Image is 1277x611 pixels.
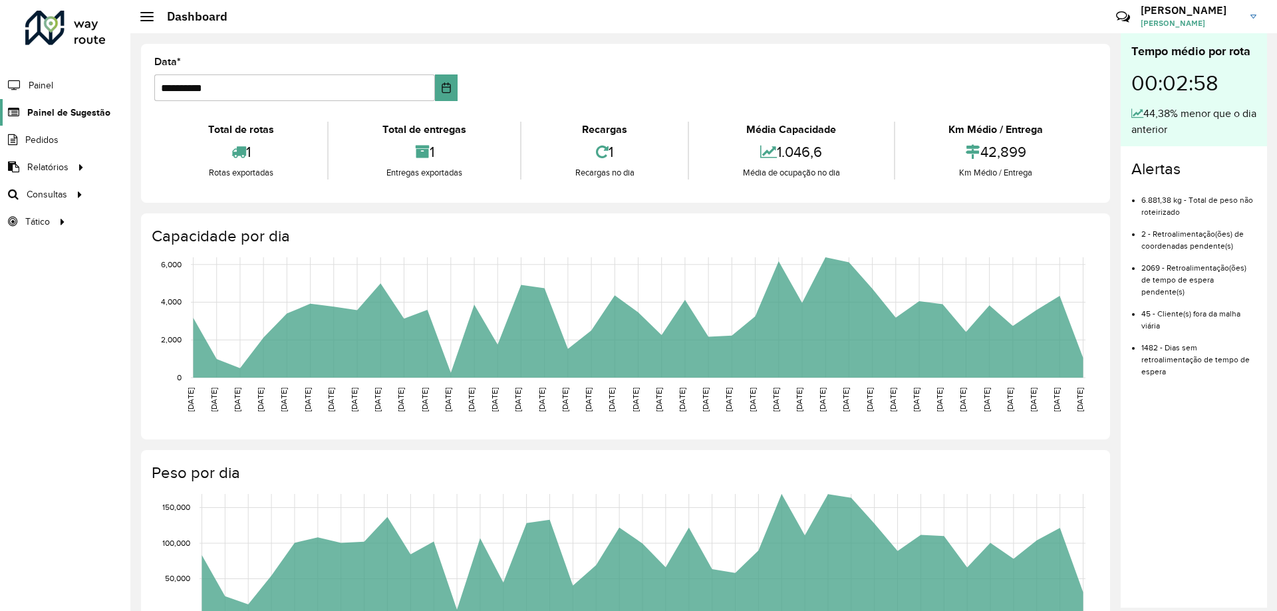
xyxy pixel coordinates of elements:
[654,388,663,412] text: [DATE]
[152,227,1097,246] h4: Capacidade por dia
[444,388,452,412] text: [DATE]
[210,388,218,412] text: [DATE]
[1052,388,1061,412] text: [DATE]
[958,388,967,412] text: [DATE]
[1131,43,1256,61] div: Tempo médio por rota
[158,138,324,166] div: 1
[161,335,182,344] text: 2,000
[772,388,780,412] text: [DATE]
[1131,160,1256,179] h4: Alertas
[1141,184,1256,218] li: 6.881,38 kg - Total de peso não roteirizado
[27,160,69,174] span: Relatórios
[25,133,59,147] span: Pedidos
[865,388,874,412] text: [DATE]
[29,78,53,92] span: Painel
[1141,17,1240,29] span: [PERSON_NAME]
[678,388,686,412] text: [DATE]
[899,166,1093,180] div: Km Médio / Entrega
[158,122,324,138] div: Total de rotas
[27,106,110,120] span: Painel de Sugestão
[631,388,640,412] text: [DATE]
[158,166,324,180] div: Rotas exportadas
[525,166,684,180] div: Recargas no dia
[982,388,991,412] text: [DATE]
[332,166,516,180] div: Entregas exportadas
[561,388,569,412] text: [DATE]
[584,388,593,412] text: [DATE]
[435,74,458,101] button: Choose Date
[152,463,1097,483] h4: Peso por dia
[692,122,890,138] div: Média Capacidade
[899,138,1093,166] div: 42,899
[162,539,190,547] text: 100,000
[303,388,312,412] text: [DATE]
[1131,61,1256,106] div: 00:02:58
[1141,332,1256,378] li: 1482 - Dias sem retroalimentação de tempo de espera
[165,574,190,583] text: 50,000
[537,388,546,412] text: [DATE]
[1131,106,1256,138] div: 44,38% menor que o dia anterior
[373,388,382,412] text: [DATE]
[256,388,265,412] text: [DATE]
[490,388,499,412] text: [DATE]
[724,388,733,412] text: [DATE]
[525,122,684,138] div: Recargas
[1141,218,1256,252] li: 2 - Retroalimentação(ões) de coordenadas pendente(s)
[162,503,190,512] text: 150,000
[350,388,358,412] text: [DATE]
[1141,298,1256,332] li: 45 - Cliente(s) fora da malha viária
[233,388,241,412] text: [DATE]
[818,388,827,412] text: [DATE]
[420,388,429,412] text: [DATE]
[161,298,182,306] text: 4,000
[27,187,67,201] span: Consultas
[912,388,921,412] text: [DATE]
[154,9,227,24] h2: Dashboard
[332,122,516,138] div: Total de entregas
[279,388,288,412] text: [DATE]
[1075,388,1084,412] text: [DATE]
[692,138,890,166] div: 1.046,6
[841,388,850,412] text: [DATE]
[1029,388,1038,412] text: [DATE]
[396,388,405,412] text: [DATE]
[467,388,476,412] text: [DATE]
[935,388,944,412] text: [DATE]
[607,388,616,412] text: [DATE]
[154,54,181,70] label: Data
[25,215,50,229] span: Tático
[899,122,1093,138] div: Km Médio / Entrega
[701,388,710,412] text: [DATE]
[332,138,516,166] div: 1
[692,166,890,180] div: Média de ocupação no dia
[1141,252,1256,298] li: 2069 - Retroalimentação(ões) de tempo de espera pendente(s)
[889,388,897,412] text: [DATE]
[748,388,757,412] text: [DATE]
[525,138,684,166] div: 1
[177,373,182,382] text: 0
[513,388,522,412] text: [DATE]
[1141,4,1240,17] h3: [PERSON_NAME]
[1006,388,1014,412] text: [DATE]
[327,388,335,412] text: [DATE]
[1109,3,1137,31] a: Contato Rápido
[795,388,803,412] text: [DATE]
[186,388,195,412] text: [DATE]
[161,260,182,269] text: 6,000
